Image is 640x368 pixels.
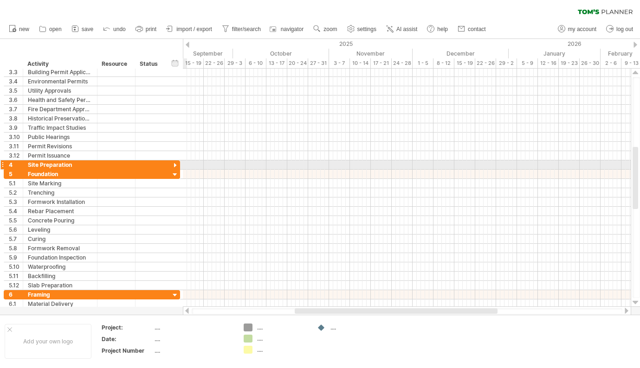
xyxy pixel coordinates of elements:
div: 5.5 [9,216,23,225]
div: 20 - 24 [287,58,308,68]
div: Project: [102,324,153,331]
div: Trenching [28,188,92,197]
div: Formwork Removal [28,244,92,253]
div: 22 - 26 [204,58,225,68]
a: log out [604,23,636,35]
div: January 2026 [509,49,601,58]
a: undo [101,23,129,35]
div: Public Hearings [28,133,92,141]
div: 2 - 6 [601,58,621,68]
span: log out [616,26,633,32]
div: 29 - 2 [496,58,517,68]
div: 6 - 10 [246,58,266,68]
div: 5.12 [9,281,23,290]
div: 5.6 [9,225,23,234]
div: 6 [9,290,23,299]
a: new [6,23,32,35]
div: Fire Department Approval [28,105,92,114]
div: 8 - 12 [433,58,454,68]
div: 5.9 [9,253,23,262]
div: Waterproofing [28,262,92,271]
div: 3.10 [9,133,23,141]
div: .... [155,324,233,331]
div: 3.4 [9,77,23,86]
div: Site Preparation [28,160,92,169]
div: .... [257,346,308,354]
a: open [37,23,65,35]
div: 5.1 [9,179,23,188]
div: Historical Preservation Approval [28,114,92,123]
div: Building Permit Application [28,68,92,76]
a: navigator [268,23,306,35]
div: September 2025 [141,49,233,58]
div: 3.7 [9,105,23,114]
div: 5 [9,170,23,178]
div: Add your own logo [5,324,91,359]
span: navigator [281,26,304,32]
div: October 2025 [233,49,329,58]
div: 19 - 23 [559,58,580,68]
div: 5.7 [9,235,23,243]
span: settings [357,26,376,32]
div: 12 - 16 [538,58,559,68]
div: 29 - 3 [225,58,246,68]
span: AI assist [396,26,417,32]
div: 5.4 [9,207,23,216]
div: Resource [102,59,130,69]
a: help [425,23,451,35]
span: new [19,26,29,32]
div: Backfilling [28,272,92,280]
div: Traffic Impact Studies [28,123,92,132]
div: 5.3 [9,197,23,206]
div: 17 - 21 [371,58,392,68]
a: save [69,23,96,35]
div: Framing [28,290,92,299]
div: 26 - 30 [580,58,601,68]
div: Project Number [102,347,153,355]
div: .... [155,335,233,343]
div: Activity [27,59,92,69]
div: Environmental Permits [28,77,92,86]
div: Permit Revisions [28,142,92,151]
div: Foundation Inspection [28,253,92,262]
div: Foundation [28,170,92,178]
div: November 2025 [329,49,413,58]
div: 1 - 5 [413,58,433,68]
div: 3 - 7 [329,58,350,68]
div: 5.11 [9,272,23,280]
div: 3.3 [9,68,23,76]
div: 5.2 [9,188,23,197]
div: 5.8 [9,244,23,253]
div: 3.6 [9,95,23,104]
div: Health and Safety Permits [28,95,92,104]
a: zoom [311,23,340,35]
div: Rebar Placement [28,207,92,216]
div: Curing [28,235,92,243]
span: import / export [176,26,212,32]
div: 4 [9,160,23,169]
a: settings [345,23,379,35]
a: contact [455,23,489,35]
a: my account [556,23,599,35]
span: undo [113,26,126,32]
div: Date: [102,335,153,343]
div: .... [155,347,233,355]
div: 22 - 26 [475,58,496,68]
div: 3.9 [9,123,23,132]
div: December 2025 [413,49,509,58]
div: Concrete Pouring [28,216,92,225]
div: 15 - 19 [454,58,475,68]
div: Site Marking [28,179,92,188]
a: import / export [164,23,215,35]
a: print [133,23,159,35]
span: save [82,26,93,32]
div: .... [257,335,308,343]
div: .... [330,324,381,331]
div: 15 - 19 [183,58,204,68]
div: 13 - 17 [266,58,287,68]
div: .... [257,324,308,331]
span: my account [568,26,596,32]
div: Status [140,59,160,69]
div: Formwork Installation [28,197,92,206]
div: 10 - 14 [350,58,371,68]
